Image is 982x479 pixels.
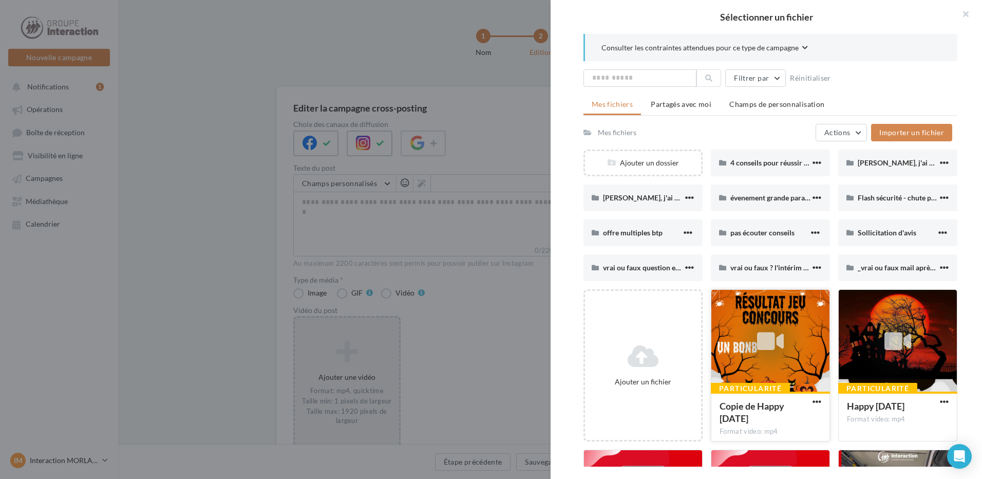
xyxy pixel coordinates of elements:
[730,263,910,272] span: vrai ou faux ? l'intérim ne mène pas à des emplois stables
[729,100,824,108] span: Champs de personnalisation
[858,158,979,167] span: [PERSON_NAME], j'ai chercher un job
[711,383,790,394] div: Particularité
[603,193,734,202] span: [PERSON_NAME], j'ai chercher un job (1)
[730,228,795,237] span: pas écouter conseils
[603,263,711,272] span: vrai ou faux question entretien (1)
[838,383,917,394] div: Particularité
[567,12,966,22] h2: Sélectionner un fichier
[847,400,904,412] span: Happy Halloween 2025
[601,43,799,53] span: Consulter les contraintes attendues pour ce type de campagne
[816,124,867,141] button: Actions
[879,128,944,137] span: Importer un fichier
[592,100,633,108] span: Mes fichiers
[585,158,701,168] div: Ajouter un dossier
[598,127,636,138] div: Mes fichiers
[601,42,808,55] button: Consulter les contraintes attendues pour ce type de campagne
[720,400,784,424] span: Copie de Happy Halloween 2025
[858,263,964,272] span: _vrai ou faux mail après entretien
[730,193,813,202] span: évenement grande parade
[858,228,916,237] span: Sollicitation d'avis
[947,444,972,469] div: Open Intercom Messenger
[786,72,835,84] button: Réinitialiser
[651,100,711,108] span: Partagés avec moi
[603,228,663,237] span: offre multiples btp
[730,158,846,167] span: 4 conseils pour réussir son entretien
[871,124,952,141] button: Importer un fichier
[589,377,697,387] div: Ajouter un fichier
[858,193,969,202] span: Flash sécurité - chute plain-pied (1)
[824,128,850,137] span: Actions
[720,427,821,436] div: Format video: mp4
[847,415,949,424] div: Format video: mp4
[725,69,786,87] button: Filtrer par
